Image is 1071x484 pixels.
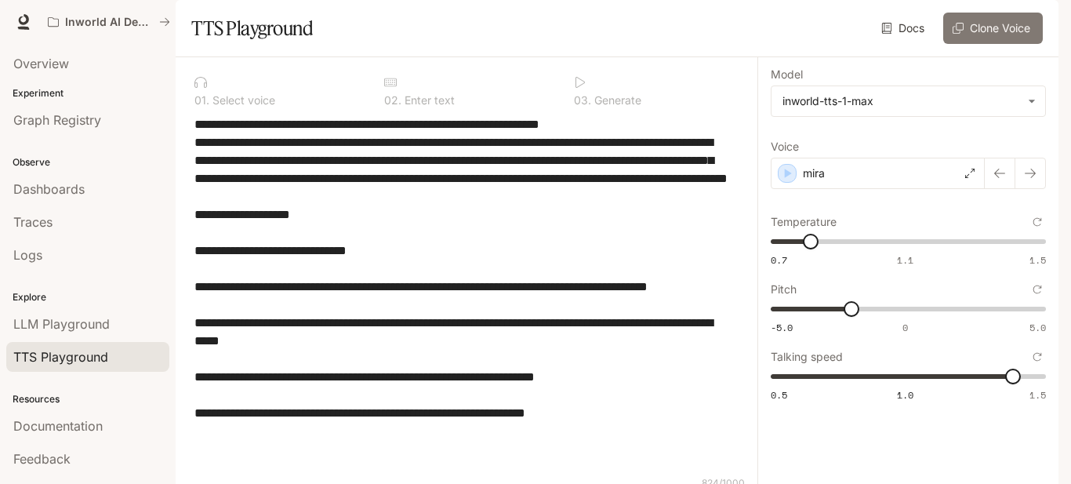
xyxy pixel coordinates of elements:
[574,95,591,106] p: 0 3 .
[771,86,1045,116] div: inworld-tts-1-max
[1029,213,1046,231] button: Reset to default
[771,388,787,402] span: 0.5
[1029,348,1046,366] button: Reset to default
[1029,388,1046,402] span: 1.5
[771,284,797,295] p: Pitch
[771,351,843,362] p: Talking speed
[401,95,455,106] p: Enter text
[65,16,153,29] p: Inworld AI Demos
[384,95,401,106] p: 0 2 .
[1029,253,1046,267] span: 1.5
[943,13,1043,44] button: Clone Voice
[41,6,177,38] button: All workspaces
[902,321,908,334] span: 0
[897,253,913,267] span: 1.1
[771,253,787,267] span: 0.7
[1029,281,1046,298] button: Reset to default
[782,93,1020,109] div: inworld-tts-1-max
[803,166,825,181] p: mira
[897,388,913,402] span: 1.0
[771,69,803,80] p: Model
[771,321,793,334] span: -5.0
[771,141,799,152] p: Voice
[191,13,313,44] h1: TTS Playground
[591,95,641,106] p: Generate
[771,217,837,227] p: Temperature
[878,13,931,44] a: Docs
[1029,321,1046,334] span: 5.0
[209,95,275,106] p: Select voice
[194,95,209,106] p: 0 1 .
